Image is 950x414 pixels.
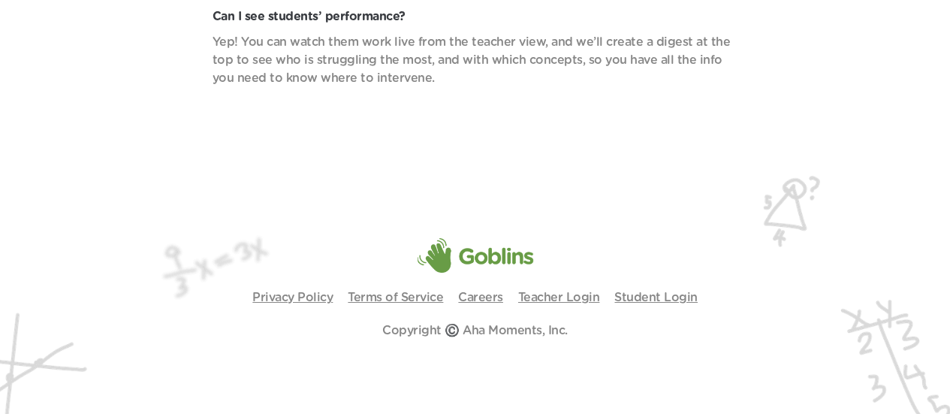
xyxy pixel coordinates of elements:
[213,33,738,87] p: Yep! You can watch them work live from the teacher view, and we’ll create a digest at the top to ...
[518,292,600,304] a: Teacher Login
[348,292,443,304] a: Terms of Service
[458,292,503,304] a: Careers
[213,8,738,26] p: Can I see students’ performance?
[382,322,568,340] p: Copyright ©️ Aha Moments, Inc.
[252,292,333,304] a: Privacy Policy
[614,292,698,304] a: Student Login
